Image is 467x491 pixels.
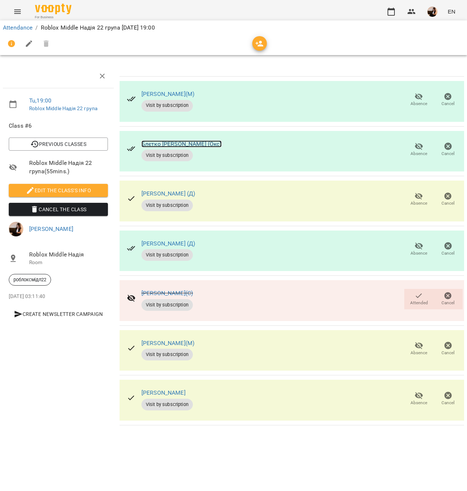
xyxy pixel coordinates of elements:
p: Roblox Middle Надія 22 група [DATE] 19:00 [41,23,155,32]
span: Cancel [441,350,455,356]
button: Cancel the class [9,203,108,216]
span: Cancel [441,101,455,107]
span: EN [448,8,455,15]
button: Cancel [433,139,463,160]
span: Absence [410,151,427,157]
span: Edit the class's Info [15,186,102,195]
span: Cancel [441,300,455,306]
a: [PERSON_NAME] (Д) [141,190,195,197]
img: Voopty Logo [35,4,71,14]
span: Roblox Middle Надія 22 група ( 55 mins. ) [29,159,108,176]
li: / [35,23,38,32]
span: Attended [410,300,428,306]
button: Menu [9,3,26,20]
span: Previous Classes [15,140,102,148]
span: Visit by subscription [141,152,193,159]
button: Cancel [433,189,463,210]
span: Absence [410,200,427,206]
img: f1c8304d7b699b11ef2dd1d838014dff.jpg [9,222,23,236]
button: Absence [404,189,433,210]
nav: breadcrumb [3,23,464,32]
button: Cancel [433,239,463,260]
span: Roblox Middle Надія [29,250,108,259]
span: Cancel the class [15,205,102,214]
a: Блєтко [PERSON_NAME] (Окс) [141,140,222,147]
span: Cancel [441,151,455,157]
span: Create Newsletter Campaign [12,310,105,318]
a: [PERSON_NAME](М) [141,90,194,97]
button: EN [445,5,458,18]
span: Visit by subscription [141,252,193,258]
button: Cancel [433,90,463,110]
img: f1c8304d7b699b11ef2dd1d838014dff.jpg [427,7,437,17]
a: [PERSON_NAME](М) [141,340,194,347]
span: Class #6 [9,121,108,130]
button: Cancel [433,289,463,309]
span: Visit by subscription [141,351,193,358]
button: Absence [404,90,433,110]
p: Room [29,259,108,266]
button: Edit the class's Info [9,184,108,197]
span: Visit by subscription [141,401,193,408]
button: Absence [404,388,433,409]
button: Attended [404,289,433,309]
p: [DATE] 03:11:40 [9,293,108,300]
span: Visit by subscription [141,102,193,109]
button: Absence [404,139,433,160]
span: Cancel [441,400,455,406]
a: Attendance [3,24,32,31]
a: [PERSON_NAME](С) [141,290,193,297]
span: Cancel [441,250,455,256]
span: For Business [35,15,71,20]
span: Absence [410,350,427,356]
button: Absence [404,339,433,359]
button: Previous Classes [9,138,108,151]
button: Cancel [433,388,463,409]
a: Roblox Middle Надія 22 група [29,105,97,111]
span: Cancel [441,200,455,206]
span: Absence [410,101,427,107]
span: Absence [410,400,427,406]
span: Visit by subscription [141,202,193,209]
button: Absence [404,239,433,260]
a: [PERSON_NAME] (Д) [141,240,195,247]
span: роблоксмідл22 [9,277,51,283]
span: Absence [410,250,427,256]
a: Tu , 19:00 [29,97,51,104]
span: Visit by subscription [141,302,193,308]
button: Create Newsletter Campaign [9,308,108,321]
a: [PERSON_NAME] [29,225,73,232]
a: [PERSON_NAME] [141,389,186,396]
button: Cancel [433,339,463,359]
div: роблоксмідл22 [9,274,51,286]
